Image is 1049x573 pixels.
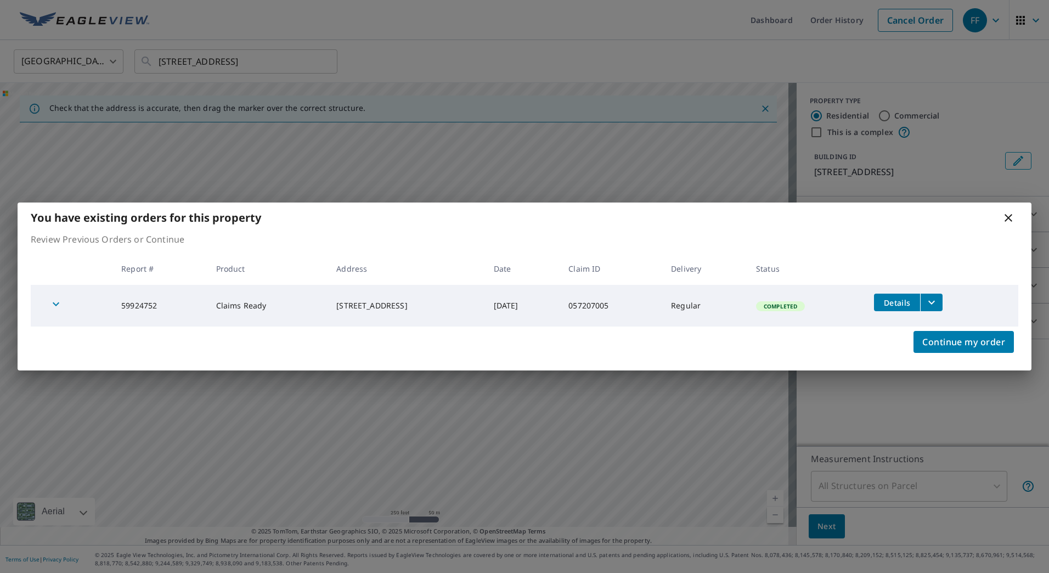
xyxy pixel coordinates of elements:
[560,285,662,327] td: 057207005
[31,233,1018,246] p: Review Previous Orders or Continue
[757,302,804,310] span: Completed
[662,252,747,285] th: Delivery
[328,252,484,285] th: Address
[485,252,560,285] th: Date
[913,331,1014,353] button: Continue my order
[485,285,560,327] td: [DATE]
[560,252,662,285] th: Claim ID
[207,252,328,285] th: Product
[31,210,261,225] b: You have existing orders for this property
[336,300,476,311] div: [STREET_ADDRESS]
[112,252,207,285] th: Report #
[874,294,920,311] button: detailsBtn-59924752
[881,297,913,308] span: Details
[920,294,943,311] button: filesDropdownBtn-59924752
[112,285,207,327] td: 59924752
[922,334,1005,350] span: Continue my order
[747,252,865,285] th: Status
[207,285,328,327] td: Claims Ready
[662,285,747,327] td: Regular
